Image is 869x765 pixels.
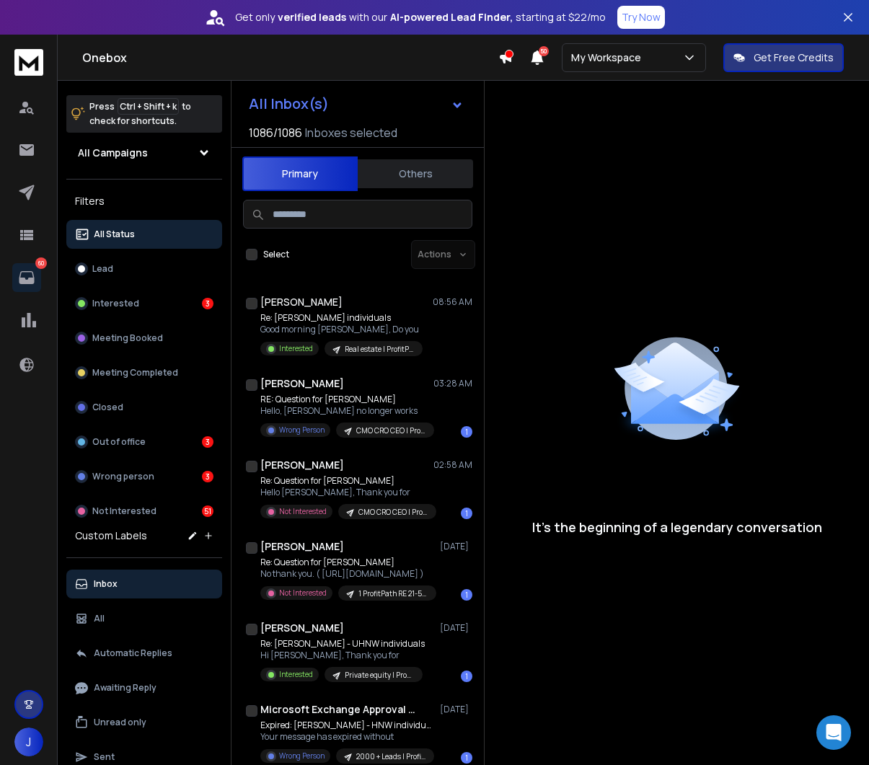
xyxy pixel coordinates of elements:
button: Others [358,158,473,190]
button: Primary [242,156,358,191]
p: Good morning [PERSON_NAME], Do you [260,324,423,335]
p: Re: [PERSON_NAME] individuals [260,312,423,324]
p: Wrong person [92,471,154,482]
p: Expired: [PERSON_NAME] - HNW individuals [260,720,433,731]
p: Meeting Booked [92,332,163,344]
p: CMO CRO CEO | ProfitPath Business Loans 125/appt [358,507,428,518]
button: Closed [66,393,222,422]
h1: [PERSON_NAME] [260,376,344,391]
p: Re: Question for [PERSON_NAME] [260,475,433,487]
p: 1 ProfitPath RE 21-500 emp Waldorf Astoria Case study [358,588,428,599]
p: Not Interested [279,506,327,517]
button: All [66,604,222,633]
button: Not Interested51 [66,497,222,526]
p: Not Interested [92,505,156,517]
div: 1 [461,426,472,438]
button: Awaiting Reply [66,673,222,702]
img: logo [14,49,43,76]
div: 3 [202,436,213,448]
p: 03:28 AM [433,378,472,389]
button: J [14,728,43,756]
button: All Campaigns [66,138,222,167]
p: Not Interested [279,588,327,598]
h3: Filters [66,191,222,211]
p: Hello [PERSON_NAME], Thank you for [260,487,433,498]
a: 60 [12,263,41,292]
h1: All Inbox(s) [249,97,329,111]
button: All Inbox(s) [237,89,475,118]
p: Sent [94,751,115,763]
p: Unread only [94,717,146,728]
div: 51 [202,505,213,517]
p: Wrong Person [279,425,325,435]
h1: Microsoft Exchange Approval Assistant [260,702,419,717]
h1: [PERSON_NAME] [260,621,344,635]
p: [DATE] [440,541,472,552]
p: It’s the beginning of a legendary conversation [532,517,822,537]
p: Interested [92,298,139,309]
h1: [PERSON_NAME] [260,539,344,554]
strong: verified leads [278,10,346,25]
p: Inbox [94,578,118,590]
p: 08:56 AM [433,296,472,308]
button: Interested3 [66,289,222,318]
button: Automatic Replies [66,639,222,668]
h3: Inboxes selected [305,124,397,141]
p: No thank you. ( [URL][DOMAIN_NAME] ) [260,568,433,580]
button: Meeting Completed [66,358,222,387]
p: RE: Question for [PERSON_NAME] [260,394,433,405]
div: 1 [461,589,472,601]
p: Out of office [92,436,146,448]
p: Get only with our starting at $22/mo [235,10,606,25]
p: 60 [35,257,47,269]
p: Try Now [622,10,661,25]
p: Private equity | ProfitPath 100K HNW Individuals offer [345,670,414,681]
p: 02:58 AM [433,459,472,471]
p: Automatic Replies [94,647,172,659]
p: [DATE] [440,704,472,715]
button: Get Free Credits [723,43,844,72]
p: Interested [279,343,313,354]
div: 1 [461,752,472,764]
h1: [PERSON_NAME] [260,458,344,472]
button: All Status [66,220,222,249]
p: All [94,613,105,624]
p: Hello, [PERSON_NAME] no longer works [260,405,433,417]
button: Lead [66,255,222,283]
div: 3 [202,298,213,309]
p: Real estate | ProfitPath 100K HNW Individuals offer [345,344,414,355]
p: My Workspace [571,50,647,65]
div: 1 [461,671,472,682]
h1: [PERSON_NAME] [260,295,343,309]
h3: Custom Labels [75,529,147,543]
p: Get Free Credits [754,50,834,65]
p: Your message has expired without [260,731,433,743]
button: Meeting Booked [66,324,222,353]
div: Open Intercom Messenger [816,715,851,750]
p: [DATE] [440,622,472,634]
p: Interested [279,669,313,680]
h1: All Campaigns [78,146,148,160]
p: Awaiting Reply [94,682,156,694]
span: 50 [539,46,549,56]
div: 1 [461,508,472,519]
p: Re: Question for [PERSON_NAME] [260,557,433,568]
label: Select [263,249,289,260]
p: Closed [92,402,123,413]
button: Try Now [617,6,665,29]
button: Unread only [66,708,222,737]
button: Wrong person3 [66,462,222,491]
p: 2000 + Leads | ProfitPath 100K HNW Individuals offer [356,751,425,762]
p: Re: [PERSON_NAME] - UHNW individuals [260,638,425,650]
button: Out of office3 [66,428,222,456]
p: CMO CRO CEO | ProfitPath Business Loans 125/appt [356,425,425,436]
strong: AI-powered Lead Finder, [390,10,513,25]
span: 1086 / 1086 [249,124,302,141]
button: Inbox [66,570,222,598]
div: 3 [202,471,213,482]
h1: Onebox [82,49,498,66]
p: Meeting Completed [92,367,178,379]
p: Hi [PERSON_NAME], Thank you for [260,650,425,661]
